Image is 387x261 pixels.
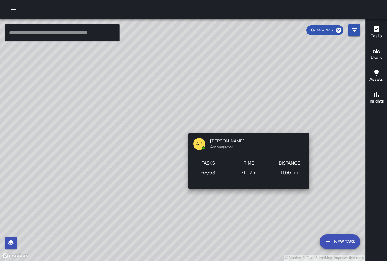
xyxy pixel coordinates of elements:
[366,44,387,65] button: Users
[320,234,360,249] button: New Task
[210,144,304,150] span: Ambassador
[371,54,382,61] h6: Users
[348,24,360,36] button: Filters
[188,133,309,189] button: AP[PERSON_NAME]AmbassadorTasks68/68Time7h 17mDistance11.66 mi
[279,160,300,167] h6: Distance
[201,169,215,176] p: 68 / 68
[244,160,254,167] h6: Time
[281,169,298,176] p: 11.66 mi
[196,140,202,148] p: AP
[202,160,215,167] h6: Tasks
[369,76,383,83] h6: Assets
[366,87,387,109] button: Insights
[371,33,382,39] h6: Tasks
[241,169,257,176] p: 7h 17m
[306,27,337,33] span: 10/04 — Now
[306,25,343,35] div: 10/04 — Now
[369,98,384,105] h6: Insights
[366,22,387,44] button: Tasks
[366,65,387,87] button: Assets
[210,138,304,144] span: [PERSON_NAME]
